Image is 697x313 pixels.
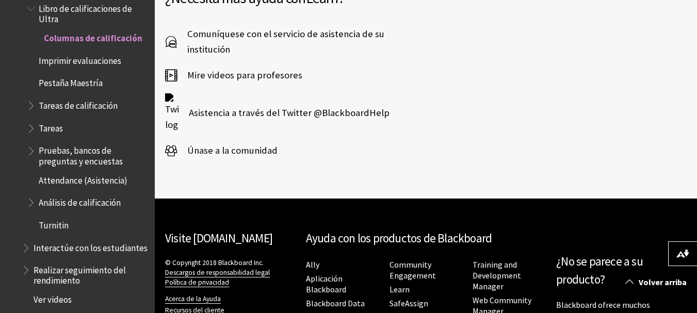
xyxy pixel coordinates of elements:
span: Mire videos para profesores [177,68,302,83]
a: Blackboard Data [306,298,365,309]
a: Aplicación Blackboard [306,273,346,295]
span: Tareas de calificación [39,97,118,111]
a: Política de privacidad [165,278,229,287]
span: Imprimir evaluaciones [39,52,121,66]
a: Community Engagement [390,259,436,281]
span: Comuníquese con el servicio de asistencia de su institución [177,26,426,57]
span: Turnitin [39,217,69,230]
span: Interactúe con los estudiantes [34,239,148,253]
span: Análisis de calificación [39,194,121,208]
img: Twitter logo [165,93,179,133]
a: SafeAssign [390,298,428,309]
span: Columnas de calificación [44,29,142,43]
a: Twitter logo Asistencia a través del Twitter @BlackboardHelp [165,93,390,133]
p: © Copyright 2018 Blackboard Inc. [165,258,296,287]
a: Únase a la comunidad [165,143,278,158]
span: Realizar seguimiento del rendimiento [34,261,148,286]
span: Únase a la comunidad [177,143,278,158]
span: Asistencia a través del Twitter @BlackboardHelp [179,105,390,121]
a: Learn [390,284,410,295]
span: Pestaña Maestría [39,75,103,89]
a: Comuníquese con el servicio de asistencia de su institución [165,26,426,57]
a: Training and Development Manager [473,259,521,292]
a: Acerca de la Ayuda [165,294,221,304]
a: Ally [306,259,319,270]
h2: Ayuda con los productos de Blackboard [306,229,546,248]
h2: ¿No se parece a su producto? [556,253,687,289]
span: Tareas [39,120,63,134]
span: Attendance (Asistencia) [39,172,127,186]
a: Visite [DOMAIN_NAME] [165,230,272,245]
a: Mire videos para profesores [165,68,302,83]
a: Volver arriba [618,273,697,292]
a: Descargos de responsabilidad legal [165,268,270,277]
span: Pruebas, bancos de preguntas y encuestas [39,142,148,167]
span: Ver videos [34,291,72,305]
